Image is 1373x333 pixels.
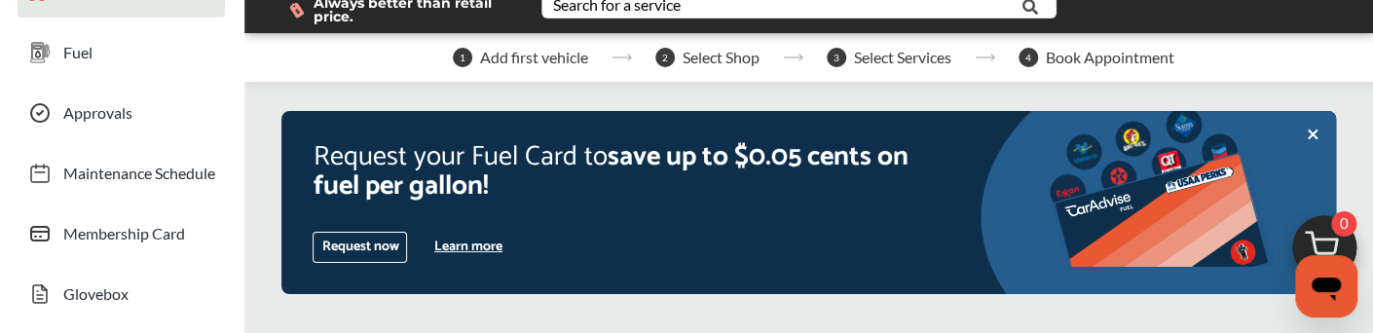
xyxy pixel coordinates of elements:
span: 1 [453,48,472,67]
span: 0 [1331,211,1356,237]
span: Request your Fuel Card to [313,134,607,179]
span: Fuel [63,43,93,68]
a: Glovebox [18,269,225,319]
button: Learn more [427,233,510,262]
span: Select Services [854,49,951,66]
span: Add first vehicle [480,49,588,66]
iframe: Button to launch messaging window [1295,255,1357,317]
img: stepper-arrow.e24c07c6.svg [783,54,803,61]
span: Glovebox [63,284,129,310]
span: Select Shop [683,49,760,66]
img: dollor_label_vector.a70140d1.svg [289,2,304,18]
img: cart_icon.3d0951e8.svg [1278,206,1371,300]
a: Fuel [18,27,225,78]
a: Maintenance Schedule [18,148,225,199]
img: stepper-arrow.e24c07c6.svg [975,54,995,61]
span: Maintenance Schedule [63,164,215,189]
span: 4 [1019,48,1038,67]
span: 2 [655,48,675,67]
span: Membership Card [63,224,185,249]
img: stepper-arrow.e24c07c6.svg [612,54,632,61]
span: Approvals [63,103,132,129]
a: Approvals [18,88,225,138]
a: Membership Card [18,208,225,259]
span: save up to $0.05 cents on fuel per gallon! [313,134,908,208]
span: Book Appointment [1046,49,1174,66]
span: 3 [827,48,846,67]
button: Request now [313,232,407,263]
